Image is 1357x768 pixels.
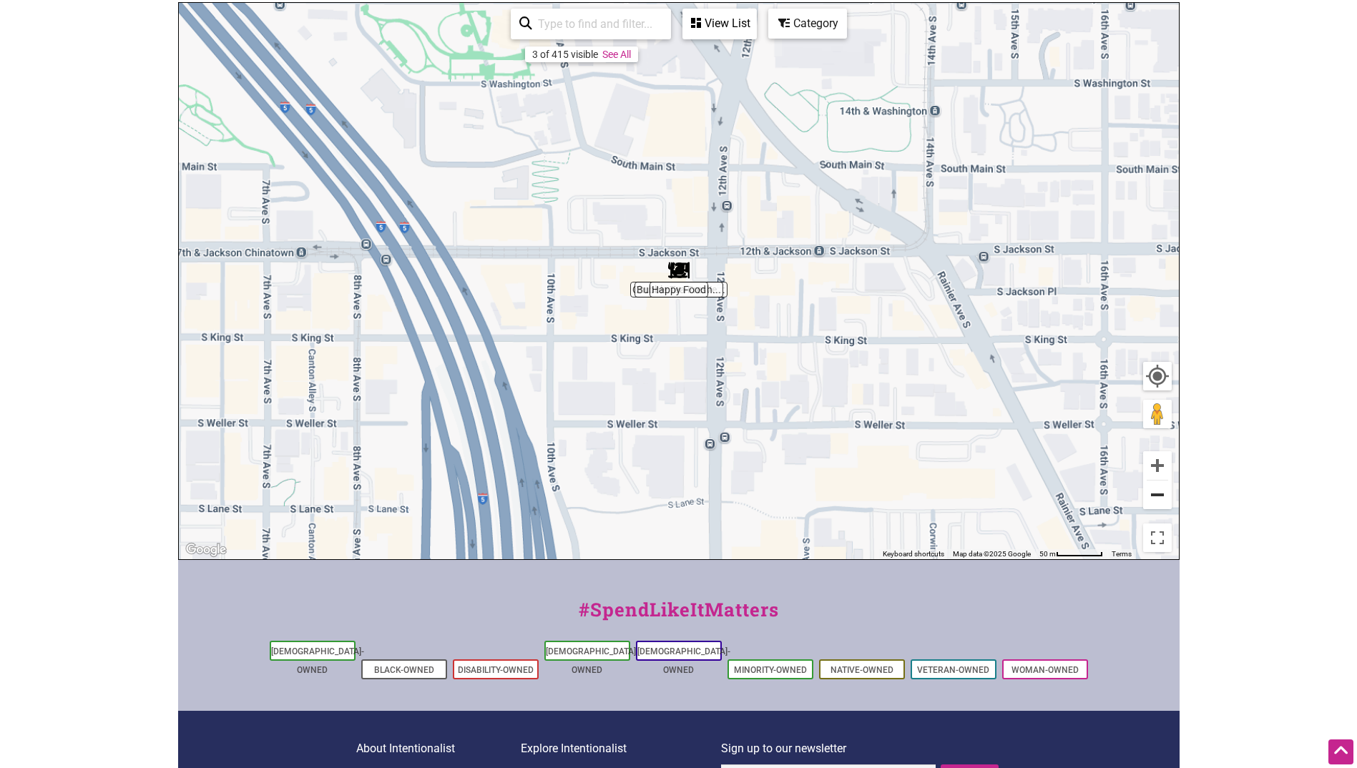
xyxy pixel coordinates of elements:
a: Disability-Owned [458,665,534,675]
div: Scroll Back to Top [1328,739,1353,764]
div: 3 of 415 visible [532,49,598,60]
a: Veteran-Owned [917,665,989,675]
a: See All [602,49,631,60]
a: Native-Owned [831,665,893,675]
img: Google [182,541,230,559]
p: About Intentionalist [356,739,521,758]
div: #SpendLikeItMatters [178,596,1180,638]
p: Sign up to our newsletter [721,739,1001,758]
a: Open this area in Google Maps (opens a new window) [182,541,230,559]
a: [DEMOGRAPHIC_DATA]-Owned [271,646,364,675]
a: Terms [1112,550,1132,558]
a: Minority-Owned [734,665,807,675]
button: Zoom out [1143,481,1172,509]
div: View List [684,10,755,37]
div: See a list of the visible businesses [682,9,757,39]
button: Toggle fullscreen view [1142,522,1173,553]
a: [DEMOGRAPHIC_DATA]-Owned [637,646,730,675]
p: Explore Intentionalist [521,739,721,758]
button: Keyboard shortcuts [883,549,944,559]
a: [DEMOGRAPHIC_DATA]-Owned [546,646,639,675]
button: Map Scale: 50 m per 62 pixels [1035,549,1107,559]
div: Happy Food [668,260,690,281]
button: Drag Pegman onto the map to open Street View [1143,400,1172,428]
button: Zoom in [1143,451,1172,480]
input: Type to find and filter... [532,10,662,38]
span: 50 m [1039,550,1056,558]
div: Filter by category [768,9,847,39]
span: Map data ©2025 Google [953,550,1031,558]
div: Type to search and filter [511,9,671,39]
a: Black-Owned [374,665,434,675]
a: Woman-Owned [1011,665,1079,675]
div: Category [770,10,846,37]
button: Your Location [1143,362,1172,390]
